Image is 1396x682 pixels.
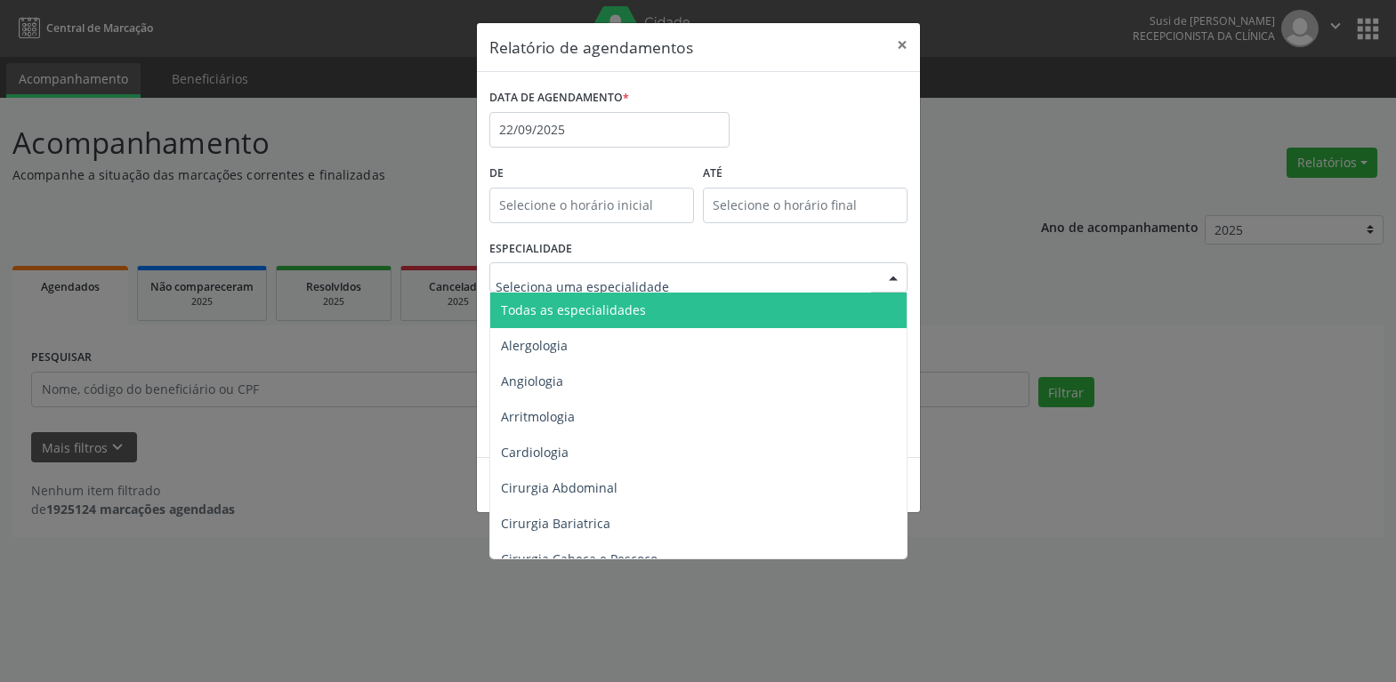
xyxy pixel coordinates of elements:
[501,444,569,461] span: Cardiologia
[501,373,563,389] span: Angiologia
[489,84,629,112] label: DATA DE AGENDAMENTO
[501,301,646,318] span: Todas as especialidades
[703,160,908,188] label: ATÉ
[489,188,694,223] input: Selecione o horário inicial
[489,236,572,263] label: ESPECIALIDADE
[489,160,694,188] label: De
[703,188,908,223] input: Selecione o horário final
[884,23,920,67] button: Close
[501,479,617,496] span: Cirurgia Abdominal
[501,337,568,354] span: Alergologia
[489,112,730,148] input: Selecione uma data ou intervalo
[501,408,575,425] span: Arritmologia
[501,515,610,532] span: Cirurgia Bariatrica
[489,36,693,59] h5: Relatório de agendamentos
[496,269,871,304] input: Seleciona uma especialidade
[501,550,658,567] span: Cirurgia Cabeça e Pescoço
